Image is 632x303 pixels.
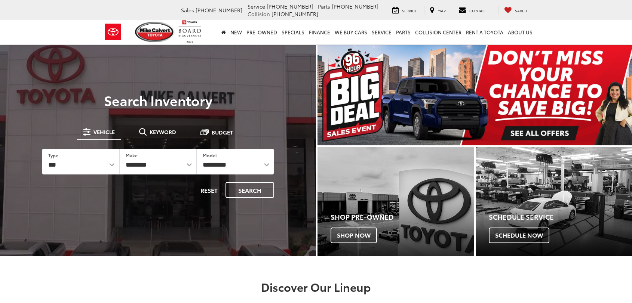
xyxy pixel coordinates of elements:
span: Sales [181,6,194,14]
span: Collision [248,10,270,18]
span: Budget [212,130,233,135]
h3: Search Inventory [31,93,285,108]
span: [PHONE_NUMBER] [196,6,242,14]
label: Type [48,152,58,158]
a: Rent a Toyota [464,20,506,44]
label: Make [126,152,138,158]
a: About Us [506,20,535,44]
span: Keyword [150,129,176,135]
a: Contact [453,6,493,15]
a: Specials [279,20,307,44]
span: [PHONE_NUMBER] [267,3,313,10]
div: Toyota [317,147,474,256]
span: Shop Now [331,228,377,243]
span: Vehicle [93,129,115,135]
span: Saved [515,8,527,13]
img: Big Deal Sales Event [317,45,632,145]
h2: Discover Our Lineup [52,281,580,293]
a: Shop Pre-Owned Shop Now [317,147,474,256]
a: Finance [307,20,332,44]
a: Home [219,20,228,44]
span: Service [402,8,417,13]
span: [PHONE_NUMBER] [271,10,318,18]
a: Collision Center [413,20,464,44]
a: Parts [394,20,413,44]
a: WE BUY CARS [332,20,369,44]
section: Carousel section with vehicle pictures - may contain disclaimers. [317,45,632,145]
button: Reset [194,182,224,198]
a: Service [369,20,394,44]
span: [PHONE_NUMBER] [332,3,378,10]
label: Model [203,152,217,158]
a: Pre-Owned [244,20,279,44]
span: Schedule Now [489,228,549,243]
span: Contact [469,8,487,13]
a: Map [424,6,451,15]
h4: Shop Pre-Owned [331,213,474,221]
img: Toyota [99,20,127,44]
img: Mike Calvert Toyota [135,22,175,42]
span: Service [248,3,265,10]
a: New [228,20,244,44]
button: Search [226,182,274,198]
a: Service [387,6,423,15]
span: Parts [318,3,330,10]
a: My Saved Vehicles [498,6,533,15]
span: Map [438,8,446,13]
div: carousel slide number 1 of 1 [317,45,632,145]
